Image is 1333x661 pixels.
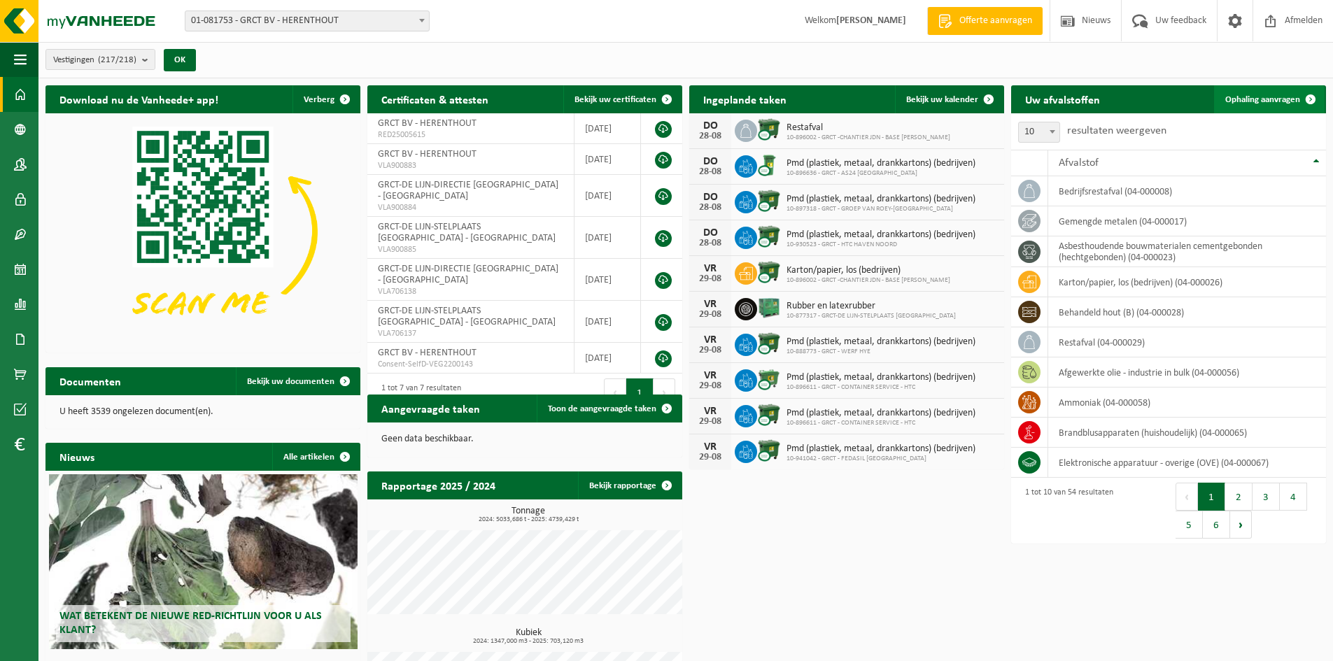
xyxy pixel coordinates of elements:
[654,378,675,406] button: Next
[787,312,956,320] span: 10-877317 - GRCT-DE LIJN-STELPLAATS [GEOGRAPHIC_DATA]
[696,381,724,391] div: 29-08
[696,453,724,462] div: 29-08
[272,443,359,471] a: Alle artikelen
[367,85,502,113] h2: Certificaten & attesten
[787,383,975,392] span: 10-896611 - GRCT - CONTAINER SERVICE - HTC
[757,403,781,427] img: WB-1100-CU
[378,348,477,358] span: GRCT BV - HERENTHOUT
[787,205,975,213] span: 10-897318 - GRCT - GROEP VAN ROEY-[GEOGRAPHIC_DATA]
[378,202,563,213] span: VLA900884
[696,227,724,239] div: DO
[53,50,136,71] span: Vestigingen
[787,134,950,142] span: 10-896002 - GRCT -CHANTIER JDN - BASE [PERSON_NAME]
[696,346,724,355] div: 29-08
[59,407,346,417] p: U heeft 3539 ongelezen document(en).
[787,169,975,178] span: 10-896636 - GRCT - AS24 [GEOGRAPHIC_DATA]
[1018,122,1060,143] span: 10
[1048,327,1326,357] td: restafval (04-000029)
[787,348,975,356] span: 10-888773 - GRCT - WERF HYE
[45,113,360,350] img: Download de VHEPlus App
[757,439,781,462] img: WB-1100-CU
[378,264,558,285] span: GRCT-DE LIJN-DIRECTIE [GEOGRAPHIC_DATA] - [GEOGRAPHIC_DATA]
[787,419,975,427] span: 10-896611 - GRCT - CONTAINER SERVICE - HTC
[1048,267,1326,297] td: karton/papier, los (bedrijven) (04-000026)
[757,367,781,391] img: WB-0660-CU
[378,328,563,339] span: VLA706137
[696,132,724,141] div: 28-08
[696,156,724,167] div: DO
[1280,483,1307,511] button: 4
[787,276,950,285] span: 10-896002 - GRCT -CHANTIER JDN - BASE [PERSON_NAME]
[1018,481,1113,540] div: 1 tot 10 van 54 resultaten
[787,408,975,419] span: Pmd (plastiek, metaal, drankkartons) (bedrijven)
[574,343,641,374] td: [DATE]
[45,367,135,395] h2: Documenten
[1176,483,1198,511] button: Previous
[956,14,1036,28] span: Offerte aanvragen
[604,378,626,406] button: Previous
[574,175,641,217] td: [DATE]
[381,434,668,444] p: Geen data beschikbaar.
[757,189,781,213] img: WB-1100-CU
[1225,95,1300,104] span: Ophaling aanvragen
[98,55,136,64] count: (217/218)
[757,153,781,177] img: WB-0240-CU
[367,471,509,499] h2: Rapportage 2025 / 2024
[378,306,556,327] span: GRCT-DE LIJN-STELPLAATS [GEOGRAPHIC_DATA] - [GEOGRAPHIC_DATA]
[1048,236,1326,267] td: asbesthoudende bouwmaterialen cementgebonden (hechtgebonden) (04-000023)
[696,263,724,274] div: VR
[787,265,950,276] span: Karton/papier, los (bedrijven)
[574,217,641,259] td: [DATE]
[696,406,724,417] div: VR
[787,194,975,205] span: Pmd (plastiek, metaal, drankkartons) (bedrijven)
[49,474,358,649] a: Wat betekent de nieuwe RED-richtlijn voor u als klant?
[1048,448,1326,478] td: elektronische apparatuur - overige (OVE) (04-000067)
[696,370,724,381] div: VR
[374,516,682,523] span: 2024: 5033,686 t - 2025: 4739,429 t
[1253,483,1280,511] button: 3
[787,336,975,348] span: Pmd (plastiek, metaal, drankkartons) (bedrijven)
[696,441,724,453] div: VR
[696,239,724,248] div: 28-08
[1225,483,1253,511] button: 2
[378,359,563,370] span: Consent-SelfD-VEG2200143
[787,241,975,249] span: 10-930523 - GRCT - HTC HAVEN NOORD
[247,377,334,386] span: Bekijk uw documenten
[757,332,781,355] img: WB-1100-CU
[787,122,950,134] span: Restafval
[757,296,781,320] img: PB-HB-1400-HPE-GN-01
[906,95,978,104] span: Bekijk uw kalender
[378,222,556,243] span: GRCT-DE LIJN-STELPLAATS [GEOGRAPHIC_DATA] - [GEOGRAPHIC_DATA]
[367,395,494,422] h2: Aangevraagde taken
[696,167,724,177] div: 28-08
[696,192,724,203] div: DO
[836,15,906,26] strong: [PERSON_NAME]
[757,225,781,248] img: WB-1100-CU
[1048,206,1326,236] td: gemengde metalen (04-000017)
[1067,125,1166,136] label: resultaten weergeven
[236,367,359,395] a: Bekijk uw documenten
[563,85,681,113] a: Bekijk uw certificaten
[1048,357,1326,388] td: afgewerkte olie - industrie in bulk (04-000056)
[757,260,781,284] img: WB-1100-CU
[378,160,563,171] span: VLA900883
[45,49,155,70] button: Vestigingen(217/218)
[1048,176,1326,206] td: bedrijfsrestafval (04-000008)
[574,144,641,175] td: [DATE]
[696,310,724,320] div: 29-08
[574,95,656,104] span: Bekijk uw certificaten
[1203,511,1230,539] button: 6
[787,443,975,455] span: Pmd (plastiek, metaal, drankkartons) (bedrijven)
[292,85,359,113] button: Verberg
[574,113,641,144] td: [DATE]
[1230,511,1252,539] button: Next
[185,11,429,31] span: 01-081753 - GRCT BV - HERENTHOUT
[1214,85,1325,113] a: Ophaling aanvragen
[1048,297,1326,327] td: behandeld hout (B) (04-000028)
[164,49,196,71] button: OK
[1059,157,1099,169] span: Afvalstof
[378,118,477,129] span: GRCT BV - HERENTHOUT
[374,377,461,408] div: 1 tot 7 van 7 resultaten
[787,158,975,169] span: Pmd (plastiek, metaal, drankkartons) (bedrijven)
[895,85,1003,113] a: Bekijk uw kalender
